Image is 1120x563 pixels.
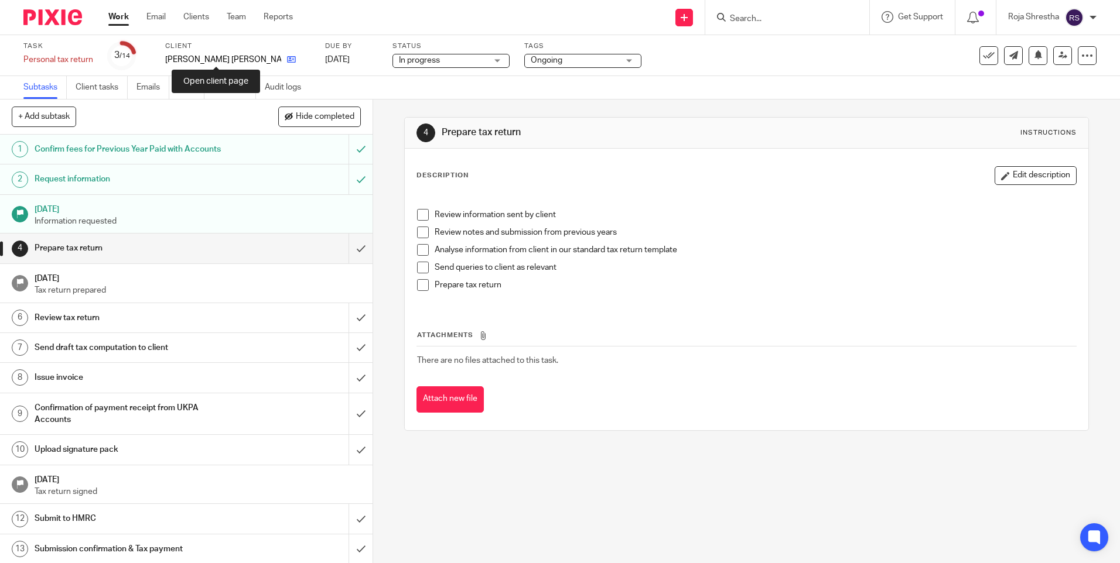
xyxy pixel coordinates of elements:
[35,369,236,386] h1: Issue invoice
[12,441,28,458] div: 10
[35,270,361,284] h1: [DATE]
[417,332,473,338] span: Attachments
[23,42,93,51] label: Task
[435,209,1075,221] p: Review information sent by client
[12,171,28,188] div: 2
[995,166,1077,185] button: Edit description
[442,126,771,139] h1: Prepare tax return
[12,369,28,386] div: 8
[1065,8,1084,27] img: svg%3E
[76,76,128,99] a: Client tasks
[35,309,236,327] h1: Review tax return
[108,11,129,23] a: Work
[416,386,484,413] button: Attach new file
[265,76,310,99] a: Audit logs
[435,279,1075,291] p: Prepare tax return
[416,123,435,142] div: 4
[12,541,28,557] div: 13
[35,215,361,227] p: Information requested
[35,510,236,527] h1: Submit to HMRC
[146,11,166,23] a: Email
[12,107,76,126] button: + Add subtask
[114,49,130,62] div: 3
[227,11,246,23] a: Team
[325,42,378,51] label: Due by
[12,310,28,326] div: 6
[12,141,28,157] div: 1
[35,339,236,356] h1: Send draft tax computation to client
[35,170,236,188] h1: Request information
[35,140,236,158] h1: Confirm fees for Previous Year Paid with Accounts
[392,42,510,51] label: Status
[178,76,204,99] a: Files
[12,339,28,356] div: 7
[35,201,361,215] h1: [DATE]
[898,13,943,21] span: Get Support
[524,42,641,51] label: Tags
[278,107,361,126] button: Hide completed
[296,112,354,122] span: Hide completed
[12,406,28,422] div: 9
[1008,11,1059,23] p: Roja Shrestha
[12,241,28,257] div: 4
[35,540,236,558] h1: Submission confirmation & Tax payment
[264,11,293,23] a: Reports
[23,54,93,66] div: Personal tax return
[35,486,361,497] p: Tax return signed
[12,511,28,527] div: 12
[136,76,169,99] a: Emails
[35,471,361,486] h1: [DATE]
[417,356,558,365] span: There are no files attached to this task.
[119,53,130,59] small: /14
[435,226,1075,238] p: Review notes and submission from previous years
[399,56,440,64] span: In progress
[165,54,281,66] p: [PERSON_NAME] [PERSON_NAME]
[35,399,236,429] h1: Confirmation of payment receipt from UKPA Accounts
[325,56,350,64] span: [DATE]
[35,284,361,296] p: Tax return prepared
[531,56,562,64] span: Ongoing
[23,9,82,25] img: Pixie
[729,14,834,25] input: Search
[23,76,67,99] a: Subtasks
[35,441,236,458] h1: Upload signature pack
[435,262,1075,273] p: Send queries to client as relevant
[416,171,469,180] p: Description
[165,42,310,51] label: Client
[213,76,256,99] a: Notes (0)
[435,244,1075,256] p: Analyse information from client in our standard tax return template
[183,11,209,23] a: Clients
[35,239,236,257] h1: Prepare tax return
[1020,128,1077,138] div: Instructions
